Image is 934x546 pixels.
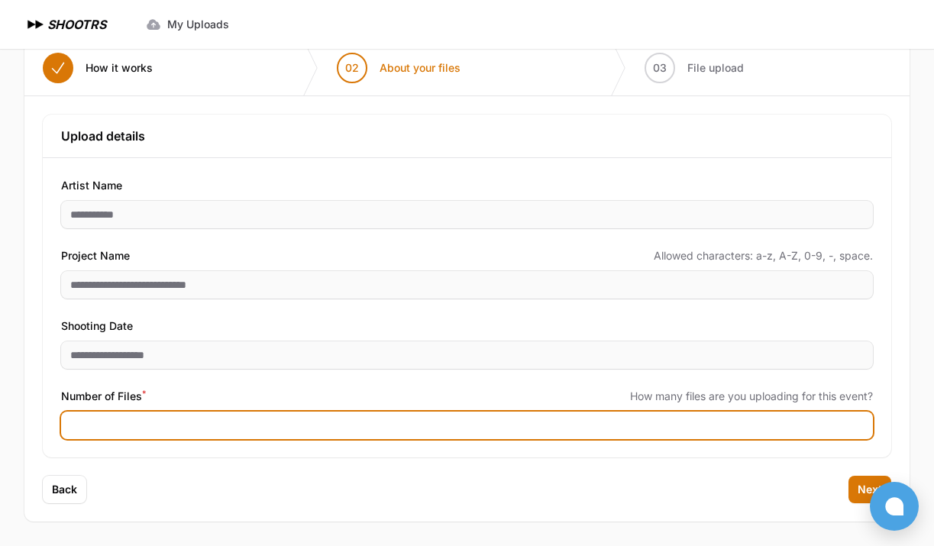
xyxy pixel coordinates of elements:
button: Open chat window [870,482,919,531]
span: How it works [86,60,153,76]
button: How it works [24,40,171,95]
img: SHOOTRS [24,15,47,34]
span: 02 [345,60,359,76]
span: Project Name [61,247,130,265]
button: 03 File upload [626,40,762,95]
span: How many files are you uploading for this event? [630,389,873,404]
button: 02 About your files [318,40,479,95]
span: My Uploads [167,17,229,32]
button: Back [43,476,86,503]
span: Shooting Date [61,317,133,335]
span: File upload [687,60,744,76]
span: Back [52,482,77,497]
span: Artist Name [61,176,122,195]
span: 03 [653,60,667,76]
h3: Upload details [61,127,873,145]
a: My Uploads [137,11,238,38]
span: About your files [380,60,461,76]
a: SHOOTRS SHOOTRS [24,15,106,34]
span: Next [858,482,882,497]
span: Allowed characters: a-z, A-Z, 0-9, -, space. [654,248,873,263]
button: Next [848,476,891,503]
h1: SHOOTRS [47,15,106,34]
span: Number of Files [61,387,146,405]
